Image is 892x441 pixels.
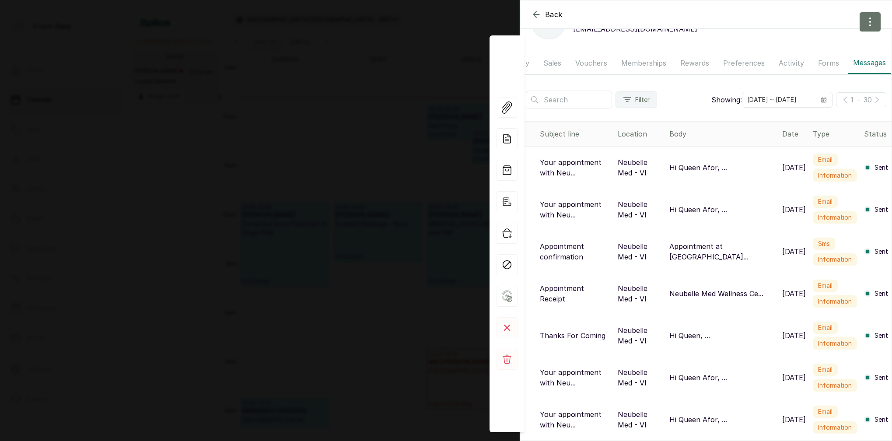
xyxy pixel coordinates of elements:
label: Information [813,295,857,308]
p: Neubelle Med - VI [618,325,662,346]
p: [EMAIL_ADDRESS][DOMAIN_NAME] [573,24,697,34]
p: 30 [864,94,872,105]
input: Select date [742,92,815,107]
span: Sent [875,247,888,256]
span: Sent [875,415,888,424]
p: 1 [850,94,854,105]
p: Hi Queen Afor, ... [669,372,727,383]
p: [DATE] [782,162,806,173]
p: Hi Queen Afor, ... [669,204,727,215]
p: Appointment at [GEOGRAPHIC_DATA]... [669,241,775,262]
p: Hi Queen, ... [669,330,710,341]
label: Information [813,211,857,224]
p: Appointment Receipt [540,283,611,304]
label: Information [813,379,857,392]
label: sms [813,238,835,250]
div: Location [618,129,662,139]
button: Preferences [718,52,770,74]
div: Body [669,129,775,139]
button: Forms [813,52,844,74]
label: email [813,280,838,292]
p: [DATE] [782,414,806,425]
p: Your appointment with Neu... [540,199,611,220]
p: [DATE] [782,204,806,215]
span: Sent [875,373,888,382]
label: Information [813,169,857,182]
p: Hi Queen Afor, ... [669,162,727,173]
button: Sales [538,52,567,74]
div: Date [782,129,806,139]
p: Neubelle Med - VI [618,241,662,262]
p: [DATE] [782,372,806,383]
p: - [857,94,860,105]
p: Neubelle Med - VI [618,367,662,388]
span: Sent [875,205,888,214]
p: Your appointment with Neu... [540,409,611,430]
p: Neubelle Med Wellness Ce... [669,288,763,299]
label: email [813,364,838,376]
span: Back [545,9,563,20]
button: Messages [848,52,891,74]
button: Rewards [675,52,714,74]
span: Filter [635,95,650,104]
span: Sent [875,289,888,298]
p: [DATE] [782,330,806,341]
p: Thanks For Coming [540,330,605,341]
p: Your appointment with Neu... [540,157,611,178]
div: Status [864,129,888,139]
p: Neubelle Med - VI [618,157,662,178]
p: [DATE] [782,246,806,257]
p: Your appointment with Neu... [540,367,611,388]
button: Activity [773,52,809,74]
div: Subject line [540,129,611,139]
p: [DATE] [782,288,806,299]
span: Sent [875,331,888,340]
p: Neubelle Med - VI [618,199,662,220]
p: Appointment confirmation [540,241,611,262]
input: Search [526,91,612,109]
button: Filter [616,91,657,108]
p: Showing: [711,94,742,105]
svg: calendar [821,97,827,103]
p: Neubelle Med - VI [618,409,662,430]
p: Neubelle Med - VI [618,283,662,304]
p: Hi Queen Afor, ... [669,414,727,425]
label: email [813,196,838,208]
label: Information [813,421,857,434]
button: Memberships [616,52,672,74]
div: Type [813,129,857,139]
button: Back [531,9,563,20]
label: Information [813,253,857,266]
label: Information [813,337,857,350]
span: Sent [875,163,888,172]
label: email [813,322,838,334]
label: email [813,154,838,166]
label: email [813,406,838,418]
button: Vouchers [570,52,612,74]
